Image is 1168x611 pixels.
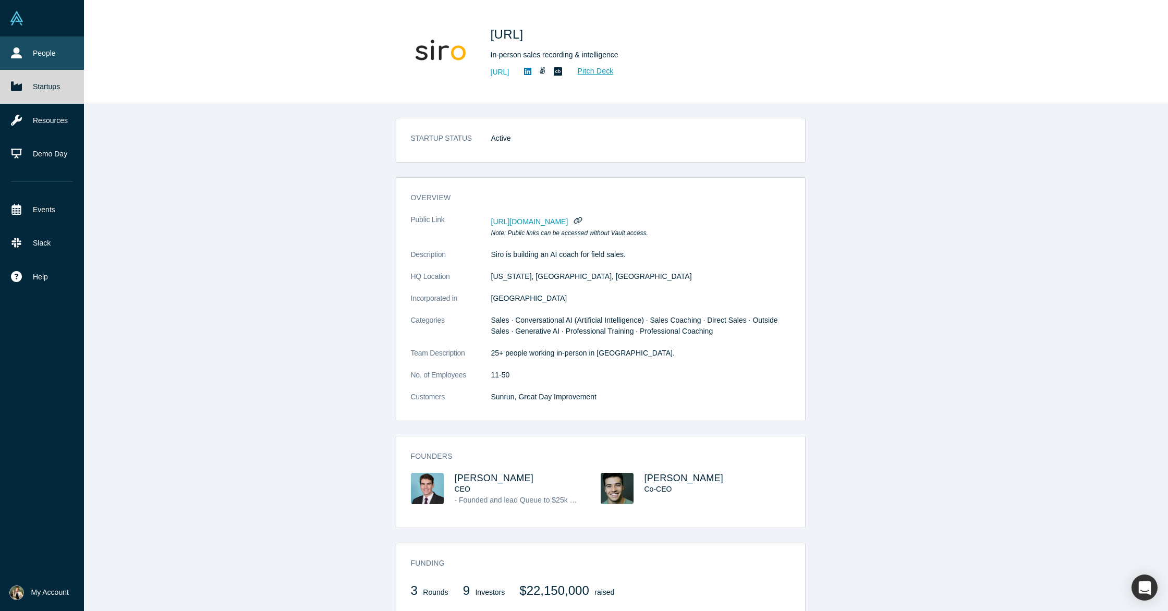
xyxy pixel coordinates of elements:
img: Joseph Jordan's Profile Image [411,473,444,504]
span: 9 [463,583,470,597]
dt: Customers [411,392,491,413]
span: [URL][DOMAIN_NAME] [491,217,568,226]
h3: overview [411,192,776,203]
dt: Categories [411,315,491,348]
a: [PERSON_NAME] [644,473,724,483]
span: Public Link [411,214,445,225]
dd: [US_STATE], [GEOGRAPHIC_DATA], [GEOGRAPHIC_DATA] [491,271,790,282]
span: $22,150,000 [519,583,589,597]
img: Alchemist Vault Logo [9,11,24,26]
dd: Active [491,133,790,144]
img: Siro.ai's Logo [403,15,476,88]
dd: [GEOGRAPHIC_DATA] [491,293,790,304]
img: Paul Kleen's Account [9,585,24,600]
span: 3 [411,583,418,597]
dt: Incorporated in [411,293,491,315]
em: Note: Public links can be accessed without Vault access. [491,229,648,237]
span: My Account [31,587,69,598]
span: [URL] [491,27,527,41]
span: CEO [455,485,470,493]
a: [URL] [491,67,509,78]
span: Co-CEO [644,485,672,493]
div: In-person sales recording & intelligence [491,50,783,60]
dd: 11-50 [491,370,790,381]
a: Pitch Deck [566,65,614,77]
dt: HQ Location [411,271,491,293]
dt: Description [411,249,491,271]
button: My Account [9,585,69,600]
p: 25+ people working in-person in [GEOGRAPHIC_DATA]. [491,348,790,359]
h3: Funding [411,558,776,569]
div: Rounds [411,583,448,605]
span: Sales · Conversational AI (Artificial Intelligence) · Sales Coaching · Direct Sales · Outside Sal... [491,316,778,335]
h3: Founders [411,451,776,462]
span: - Founded and lead Queue to $25k MMR [455,496,588,504]
img: Jake Cronin's Profile Image [601,473,634,504]
span: Help [33,272,48,283]
div: raised [519,583,614,605]
dt: No. of Employees [411,370,491,392]
dt: STARTUP STATUS [411,133,491,155]
div: Investors [463,583,505,605]
dd: Sunrun, Great Day Improvement [491,392,790,402]
p: Siro is building an AI coach for field sales. [491,249,790,260]
dt: Team Description [411,348,491,370]
a: [PERSON_NAME] [455,473,534,483]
